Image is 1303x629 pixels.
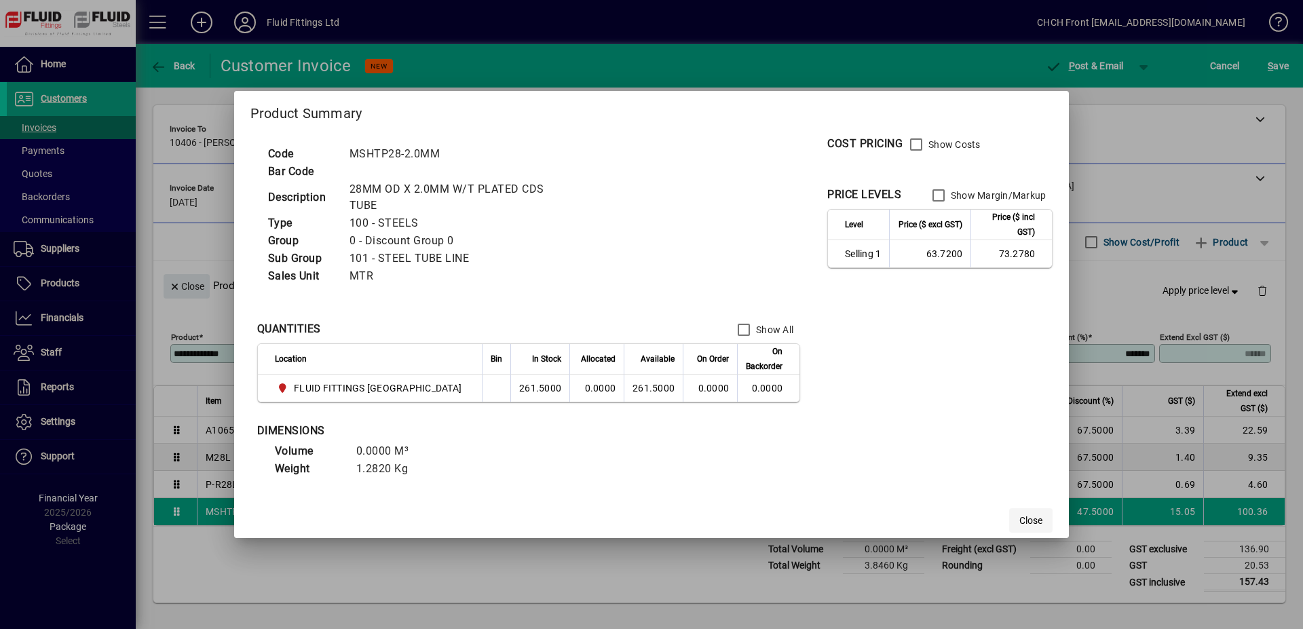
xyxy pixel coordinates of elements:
h2: Product Summary [234,91,1070,130]
td: MSHTP28-2.0MM [343,145,590,163]
span: Location [275,351,307,366]
div: COST PRICING [827,136,903,152]
td: 100 - STEELS [343,214,590,232]
td: Group [261,232,343,250]
label: Show All [753,323,793,337]
button: Close [1009,508,1053,533]
label: Show Costs [926,138,981,151]
td: MTR [343,267,590,285]
td: 73.2780 [970,240,1052,267]
td: 101 - STEEL TUBE LINE [343,250,590,267]
td: 0.0000 [569,375,624,402]
td: Description [261,180,343,214]
span: Allocated [581,351,616,366]
span: FLUID FITTINGS CHRISTCHURCH [275,380,468,396]
td: 0.0000 M³ [350,442,431,460]
td: Sales Unit [261,267,343,285]
div: PRICE LEVELS [827,187,901,203]
span: Available [641,351,675,366]
span: On Backorder [746,344,782,374]
td: Bar Code [261,163,343,180]
span: In Stock [532,351,561,366]
td: 63.7200 [889,240,970,267]
label: Show Margin/Markup [948,189,1046,202]
span: Price ($ incl GST) [979,210,1035,240]
span: Close [1019,514,1042,528]
td: 261.5000 [624,375,683,402]
td: Type [261,214,343,232]
span: Selling 1 [845,247,881,261]
span: Bin [491,351,502,366]
span: Price ($ excl GST) [899,217,962,232]
td: Sub Group [261,250,343,267]
td: Code [261,145,343,163]
span: FLUID FITTINGS [GEOGRAPHIC_DATA] [294,381,461,395]
div: DIMENSIONS [257,423,597,439]
td: Volume [268,442,350,460]
td: 0.0000 [737,375,799,402]
div: QUANTITIES [257,321,321,337]
span: On Order [697,351,729,366]
span: Level [845,217,863,232]
span: 0.0000 [698,383,730,394]
td: Weight [268,460,350,478]
td: 261.5000 [510,375,569,402]
td: 28MM OD X 2.0MM W/T PLATED CDS TUBE [343,180,590,214]
td: 0 - Discount Group 0 [343,232,590,250]
td: 1.2820 Kg [350,460,431,478]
